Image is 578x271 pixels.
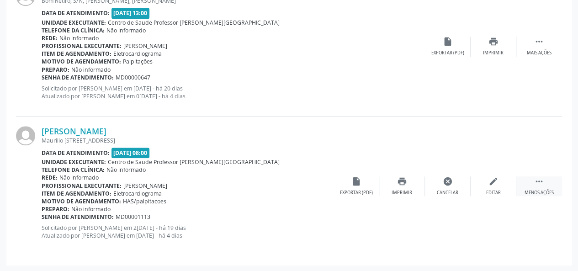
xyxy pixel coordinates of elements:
[108,158,280,166] span: Centro de Saude Professor [PERSON_NAME][GEOGRAPHIC_DATA]
[42,66,69,74] b: Preparo:
[71,205,111,213] span: Não informado
[42,27,105,34] b: Telefone da clínica:
[527,50,551,56] div: Mais ações
[42,213,114,221] b: Senha de atendimento:
[113,190,162,197] span: Eletrocardiograma
[116,213,150,221] span: MD00001113
[488,176,498,186] i: edit
[111,8,150,18] span: [DATE] 13:00
[42,74,114,81] b: Senha de atendimento:
[483,50,504,56] div: Imprimir
[42,58,121,65] b: Motivo de agendamento:
[123,197,166,205] span: HAS/palpitacoes
[111,148,150,158] span: [DATE] 08:00
[59,34,99,42] span: Não informado
[16,126,35,145] img: img
[486,190,501,196] div: Editar
[42,149,110,157] b: Data de atendimento:
[42,166,105,174] b: Telefone da clínica:
[443,176,453,186] i: cancel
[113,50,162,58] span: Eletrocardiograma
[123,182,167,190] span: [PERSON_NAME]
[42,9,110,17] b: Data de atendimento:
[71,66,111,74] span: Não informado
[42,174,58,181] b: Rede:
[525,190,554,196] div: Menos ações
[42,42,122,50] b: Profissional executante:
[534,37,544,47] i: 
[108,19,280,27] span: Centro de Saude Professor [PERSON_NAME][GEOGRAPHIC_DATA]
[488,37,498,47] i: print
[42,205,69,213] b: Preparo:
[59,174,99,181] span: Não informado
[42,34,58,42] b: Rede:
[431,50,464,56] div: Exportar (PDF)
[42,50,111,58] b: Item de agendamento:
[392,190,412,196] div: Imprimir
[123,58,153,65] span: Palpitações
[42,197,121,205] b: Motivo de agendamento:
[397,176,407,186] i: print
[106,166,146,174] span: Não informado
[123,42,167,50] span: [PERSON_NAME]
[42,137,334,144] div: Maurilio [STREET_ADDRESS]
[116,74,150,81] span: MD00000647
[42,224,334,239] p: Solicitado por [PERSON_NAME] em 2[DATE] - há 19 dias Atualizado por [PERSON_NAME] em [DATE] - há ...
[443,37,453,47] i: insert_drive_file
[42,126,106,136] a: [PERSON_NAME]
[42,19,106,27] b: Unidade executante:
[42,85,425,100] p: Solicitado por [PERSON_NAME] em [DATE] - há 20 dias Atualizado por [PERSON_NAME] em 0[DATE] - há ...
[340,190,373,196] div: Exportar (PDF)
[351,176,361,186] i: insert_drive_file
[106,27,146,34] span: Não informado
[42,182,122,190] b: Profissional executante:
[42,158,106,166] b: Unidade executante:
[534,176,544,186] i: 
[437,190,458,196] div: Cancelar
[42,190,111,197] b: Item de agendamento:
